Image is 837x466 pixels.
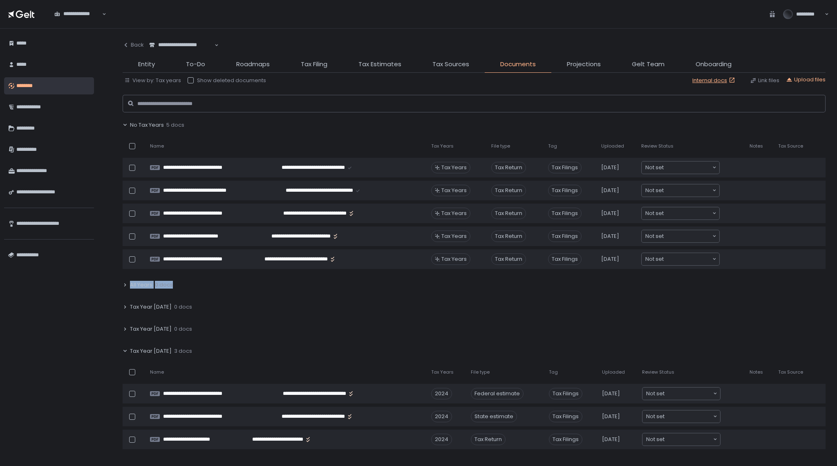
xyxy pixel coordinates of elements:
[602,390,620,397] span: [DATE]
[236,60,270,69] span: Roadmaps
[549,369,558,375] span: Tag
[130,303,172,311] span: Tax Year [DATE]
[301,60,327,69] span: Tax Filing
[54,18,101,26] input: Search for option
[491,253,526,265] div: Tax Return
[642,433,720,446] div: Search for option
[601,255,619,263] span: [DATE]
[49,6,106,23] div: Search for option
[601,164,619,171] span: [DATE]
[664,209,712,217] input: Search for option
[441,164,467,171] span: Tax Years
[750,77,779,84] div: Link files
[130,281,152,289] span: All Years
[431,388,452,399] div: 2024
[500,60,536,69] span: Documents
[778,369,803,375] span: Tax Source
[645,209,664,217] span: Not set
[471,369,490,375] span: File type
[548,231,582,242] span: Tax Filings
[642,253,719,265] div: Search for option
[642,369,674,375] span: Review Status
[548,185,582,196] span: Tax Filings
[471,388,524,399] div: Federal estimate
[601,233,619,240] span: [DATE]
[431,434,452,445] div: 2024
[138,60,155,69] span: Entity
[567,60,601,69] span: Projections
[642,161,719,174] div: Search for option
[186,60,205,69] span: To-Do
[174,303,192,311] span: 0 docs
[786,76,826,83] button: Upload files
[549,434,582,445] span: Tax Filings
[602,369,625,375] span: Uploaded
[646,412,665,421] span: Not set
[431,143,454,149] span: Tax Years
[431,411,452,422] div: 2024
[548,253,582,265] span: Tax Filings
[642,230,719,242] div: Search for option
[441,187,467,194] span: Tax Years
[602,436,620,443] span: [DATE]
[491,162,526,173] div: Tax Return
[150,143,164,149] span: Name
[602,413,620,420] span: [DATE]
[123,41,144,49] div: Back
[665,412,712,421] input: Search for option
[642,207,719,220] div: Search for option
[750,369,763,375] span: Notes
[664,232,712,240] input: Search for option
[441,255,467,263] span: Tax Years
[601,210,619,217] span: [DATE]
[664,186,712,195] input: Search for option
[696,60,732,69] span: Onboarding
[645,255,664,263] span: Not set
[646,390,665,398] span: Not set
[548,162,582,173] span: Tax Filings
[632,60,665,69] span: Gelt Team
[174,325,192,333] span: 0 docs
[645,232,664,240] span: Not set
[664,255,712,263] input: Search for option
[123,37,144,53] button: Back
[665,390,712,398] input: Search for option
[471,411,517,422] div: State estimate
[155,281,173,289] span: 0 docs
[130,121,164,129] span: No Tax Years
[441,210,467,217] span: Tax Years
[750,143,763,149] span: Notes
[548,143,557,149] span: Tag
[471,434,506,445] div: Tax Return
[549,411,582,422] span: Tax Filings
[144,37,219,54] div: Search for option
[646,435,665,444] span: Not set
[549,388,582,399] span: Tax Filings
[441,233,467,240] span: Tax Years
[645,164,664,172] span: Not set
[642,184,719,197] div: Search for option
[130,325,172,333] span: Tax Year [DATE]
[358,60,401,69] span: Tax Estimates
[491,185,526,196] div: Tax Return
[174,347,192,355] span: 3 docs
[642,410,720,423] div: Search for option
[432,60,469,69] span: Tax Sources
[130,347,172,355] span: Tax Year [DATE]
[491,231,526,242] div: Tax Return
[664,164,712,172] input: Search for option
[548,208,582,219] span: Tax Filings
[124,77,181,84] button: View by: Tax years
[431,369,454,375] span: Tax Years
[778,143,803,149] span: Tax Source
[645,186,664,195] span: Not set
[642,388,720,400] div: Search for option
[692,77,737,84] a: Internal docs
[665,435,712,444] input: Search for option
[166,121,184,129] span: 5 docs
[491,208,526,219] div: Tax Return
[149,49,214,57] input: Search for option
[601,143,624,149] span: Uploaded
